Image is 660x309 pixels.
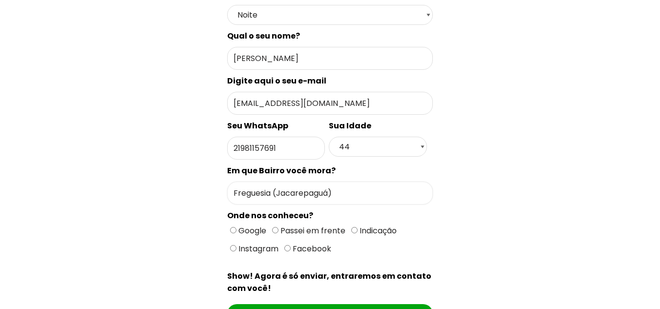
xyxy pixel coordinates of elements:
input: Indicação [351,227,358,233]
input: Facebook [284,245,291,251]
spam: Seu WhatsApp [227,120,288,131]
input: Google [230,227,236,233]
span: Instagram [236,243,278,254]
spam: Show! Agora é só enviar, entraremos em contato com você! [227,270,431,294]
spam: Em que Bairro você mora? [227,165,336,176]
input: Instagram [230,245,236,251]
span: Facebook [291,243,331,254]
span: Google [236,225,266,236]
span: Indicação [358,225,397,236]
span: Passei em frente [278,225,345,236]
spam: Sua Idade [329,120,371,131]
spam: Onde nos conheceu? [227,210,313,221]
spam: Qual o seu nome? [227,30,300,41]
input: Passei em frente [272,227,278,233]
spam: Digite aqui o seu e-mail [227,75,326,86]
